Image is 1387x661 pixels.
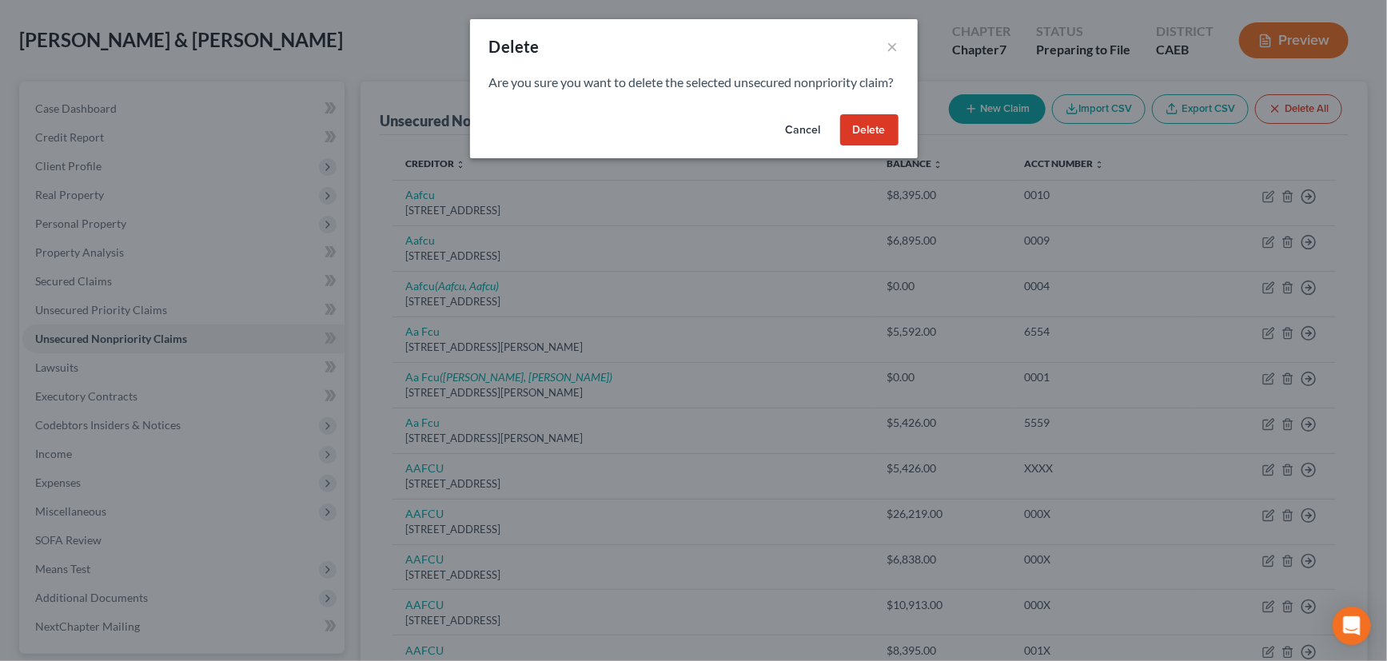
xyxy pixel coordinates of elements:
[489,74,899,92] p: Are you sure you want to delete the selected unsecured nonpriority claim?
[489,35,540,58] div: Delete
[773,114,834,146] button: Cancel
[887,37,899,56] button: ×
[1333,607,1371,645] div: Open Intercom Messenger
[840,114,899,146] button: Delete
